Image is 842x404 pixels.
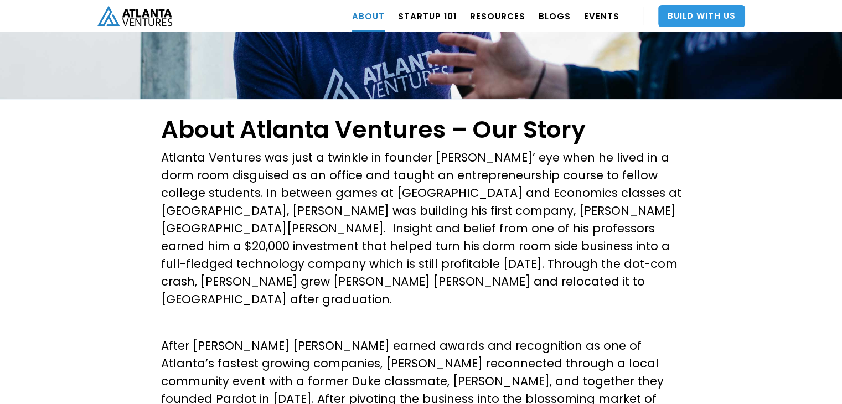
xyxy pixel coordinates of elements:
a: ABOUT [352,1,385,32]
p: Atlanta Ventures was just a twinkle in founder [PERSON_NAME]’ eye when he lived in a dorm room di... [161,149,681,308]
a: Build With Us [658,5,745,27]
a: BLOGS [539,1,571,32]
h1: About Atlanta Ventures – Our Story [161,116,681,143]
a: RESOURCES [470,1,525,32]
a: Startup 101 [398,1,457,32]
a: EVENTS [584,1,619,32]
